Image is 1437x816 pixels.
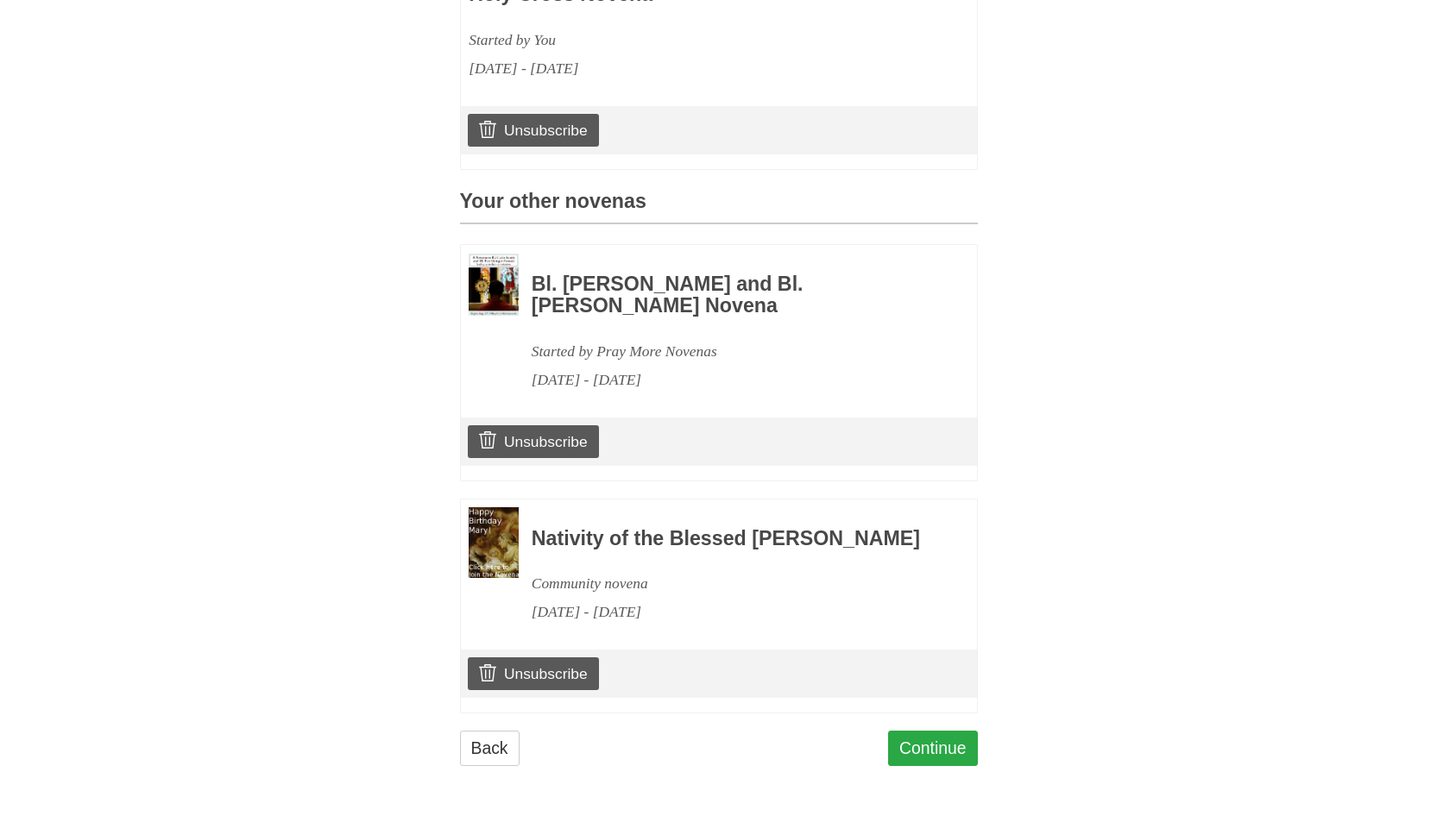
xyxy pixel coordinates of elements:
[532,366,930,394] div: [DATE] - [DATE]
[460,191,978,224] h3: Your other novenas
[468,657,598,690] a: Unsubscribe
[469,54,867,83] div: [DATE] - [DATE]
[532,598,930,626] div: [DATE] - [DATE]
[532,337,930,366] div: Started by Pray More Novenas
[469,26,867,54] div: Started by You
[460,731,520,766] a: Back
[469,507,519,578] img: Novena image
[469,254,519,317] img: Novena image
[888,731,978,766] a: Continue
[532,569,930,598] div: Community novena
[468,425,598,458] a: Unsubscribe
[468,114,598,147] a: Unsubscribe
[532,528,930,550] h3: Nativity of the Blessed [PERSON_NAME]
[532,273,930,317] h3: Bl. [PERSON_NAME] and Bl. [PERSON_NAME] Novena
